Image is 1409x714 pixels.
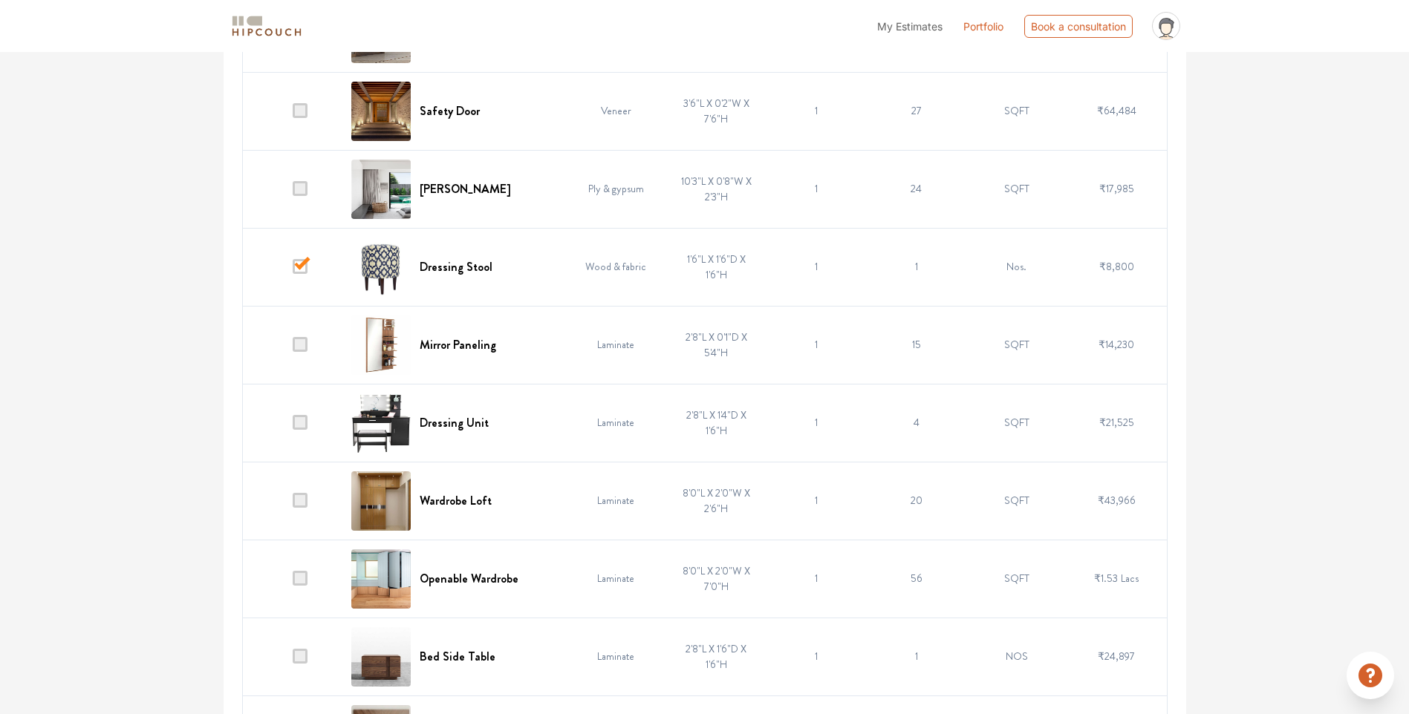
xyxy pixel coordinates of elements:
[966,72,1067,150] td: SQFT
[566,540,666,618] td: Laminate
[420,182,511,196] h6: [PERSON_NAME]
[1097,103,1136,118] span: ₹64,484
[566,306,666,384] td: Laminate
[666,72,767,150] td: 3'6"L X 0'2"W X 7'6"H
[966,540,1067,618] td: SQFT
[1098,649,1135,664] span: ₹24,897
[966,150,1067,228] td: SQFT
[966,462,1067,540] td: SQFT
[1099,259,1134,274] span: ₹8,800
[351,315,411,375] img: Mirror Paneling
[351,393,411,453] img: Dressing Unit
[767,462,867,540] td: 1
[566,384,666,462] td: Laminate
[420,494,492,508] h6: Wardrobe Loft
[351,549,411,609] img: Openable Wardrobe
[966,228,1067,306] td: Nos.
[351,238,411,297] img: Dressing Stool
[767,384,867,462] td: 1
[420,338,496,352] h6: Mirror Paneling
[767,618,867,695] td: 1
[866,618,966,695] td: 1
[566,228,666,306] td: Wood & fabric
[566,150,666,228] td: Ply & gypsum
[767,540,867,618] td: 1
[420,104,480,118] h6: Safety Door
[230,10,304,43] span: logo-horizontal.svg
[767,72,867,150] td: 1
[1098,493,1136,508] span: ₹43,966
[351,471,411,531] img: Wardrobe Loft
[866,384,966,462] td: 4
[966,384,1067,462] td: SQFT
[1099,337,1134,352] span: ₹14,230
[1024,15,1133,38] div: Book a consultation
[666,540,767,618] td: 8'0"L X 2'0"W X 7'0"H
[420,260,492,274] h6: Dressing Stool
[866,306,966,384] td: 15
[420,571,518,586] h6: Openable Wardrobe
[966,618,1067,695] td: NOS
[420,416,489,430] h6: Dressing Unit
[1094,571,1118,586] span: ₹1.53
[963,19,1003,34] a: Portfolio
[767,306,867,384] td: 1
[1099,181,1134,196] span: ₹17,985
[566,618,666,695] td: Laminate
[1121,571,1139,586] span: Lacs
[767,150,867,228] td: 1
[966,306,1067,384] td: SQFT
[767,228,867,306] td: 1
[351,82,411,141] img: Safety Door
[866,150,966,228] td: 24
[666,462,767,540] td: 8'0"L X 2'0"W X 2'6"H
[877,20,943,33] span: My Estimates
[666,306,767,384] td: 2'8"L X 0'1"D X 5'4"H
[566,462,666,540] td: Laminate
[866,462,966,540] td: 20
[566,72,666,150] td: Veneer
[351,160,411,219] img: Curtain Pelmet
[866,72,966,150] td: 27
[866,228,966,306] td: 1
[420,649,495,664] h6: Bed Side Table
[666,228,767,306] td: 1'6"L X 1'6"D X 1'6"H
[230,13,304,39] img: logo-horizontal.svg
[351,627,411,687] img: Bed Side Table
[666,150,767,228] td: 10'3"L X 0'8"W X 2'3"H
[666,618,767,695] td: 2'8"L X 1'6"D X 1'6"H
[1099,415,1134,430] span: ₹21,525
[866,540,966,618] td: 56
[666,384,767,462] td: 2'8"L X 1'4"D X 1'6"H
